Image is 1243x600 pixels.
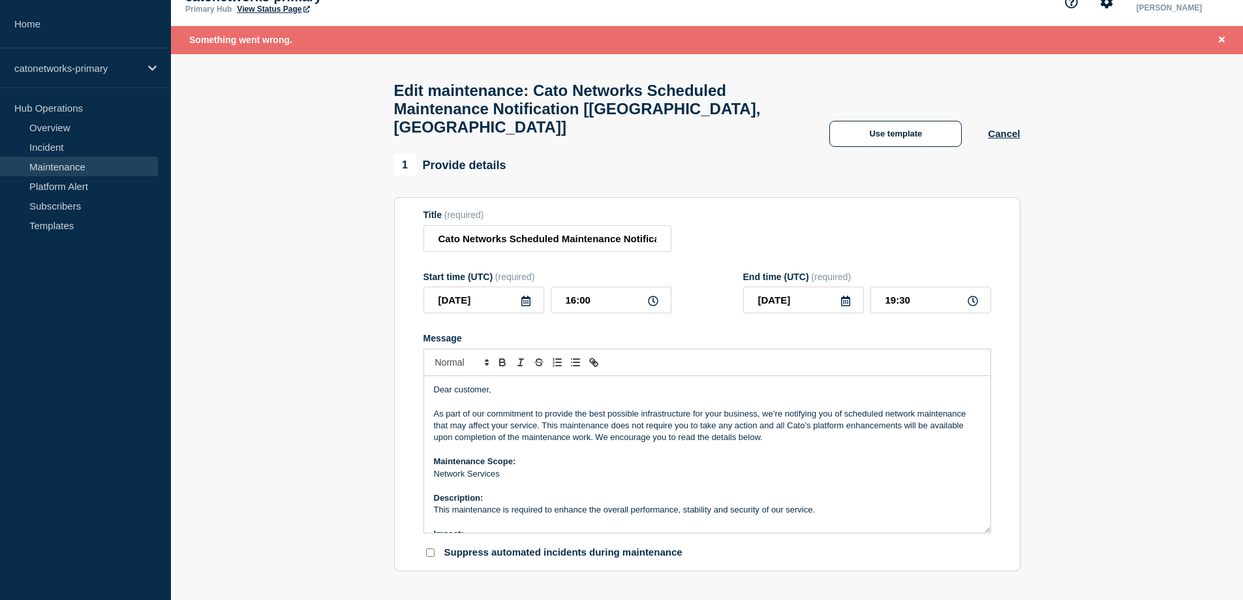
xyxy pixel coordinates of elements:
[495,272,535,282] span: (required)
[423,287,544,313] input: YYYY-MM-DD
[548,355,566,370] button: Toggle ordered list
[434,493,483,503] strong: Description:
[423,225,671,252] input: Title
[14,63,140,74] p: catonetworks-primary
[434,529,464,539] strong: Impact:
[423,333,991,343] div: Message
[585,355,603,370] button: Toggle link
[434,408,981,444] p: As part of our commitment to provide the best possible infrastructure for your business, we’re no...
[423,210,671,220] div: Title
[434,504,981,516] p: This maintenance is required to enhance the overall performance, stability and security of our se...
[444,546,683,559] p: Suppress automated incidents during maintenance
[743,287,864,313] input: YYYY-MM-DD
[530,355,548,370] button: Toggle strikethrough text
[185,5,232,14] p: Primary Hub
[811,272,851,282] span: (required)
[394,154,416,176] span: 1
[988,128,1020,139] button: Cancel
[743,272,991,282] div: End time (UTC)
[434,468,981,480] p: Network Services
[493,355,512,370] button: Toggle bold text
[189,35,292,45] span: Something went wrong.
[424,376,990,533] div: Message
[444,210,484,220] span: (required)
[426,548,435,557] input: Suppress automated incidents during maintenance
[566,355,585,370] button: Toggle bulleted list
[237,5,309,14] a: View Status Page
[1133,3,1229,12] p: [PERSON_NAME]
[429,355,493,370] span: Font size
[423,272,671,282] div: Start time (UTC)
[870,287,991,313] input: HH:MM
[394,82,804,136] h1: Edit maintenance: Cato Networks Scheduled Maintenance Notification [[GEOGRAPHIC_DATA], [GEOGRAPHI...
[1214,33,1230,48] button: Close banner
[434,384,981,396] p: Dear customer,
[512,355,530,370] button: Toggle italic text
[551,287,671,313] input: HH:MM
[829,121,962,147] button: Use template
[394,154,506,176] div: Provide details
[434,456,516,466] strong: Maintenance Scope:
